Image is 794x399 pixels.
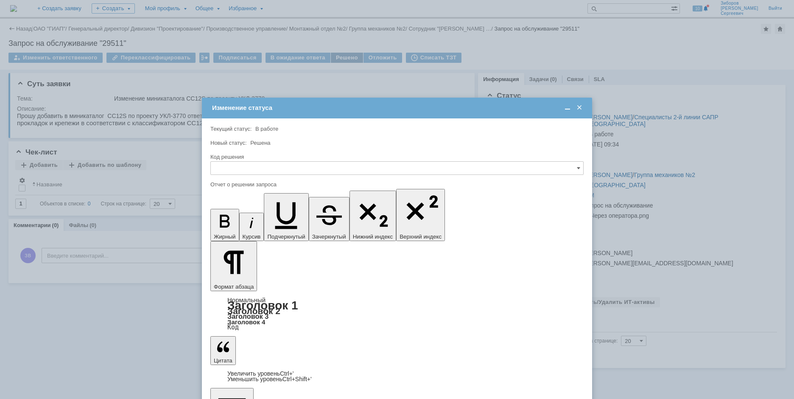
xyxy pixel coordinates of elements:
[227,306,280,316] a: Заголовок 2
[280,370,294,377] span: Ctrl+'
[227,318,265,326] a: Заголовок 4
[243,233,261,240] span: Курсив
[227,323,239,331] a: Код
[210,209,239,241] button: Жирный
[396,189,445,241] button: Верхний индекс
[255,126,278,132] span: В работе
[227,299,298,312] a: Заголовок 1
[210,154,582,160] div: Код решения
[227,312,268,320] a: Заголовок 3
[212,104,584,112] div: Изменение статуса
[214,233,236,240] span: Жирный
[210,297,584,330] div: Формат абзаца
[210,126,252,132] label: Текущий статус:
[355,7,358,14] span: ).
[264,193,308,241] button: Подчеркнутый
[210,182,582,187] div: Отчет о решении запроса
[239,213,264,241] button: Курсив
[563,104,572,112] span: Свернуть (Ctrl + M)
[309,197,349,241] button: Зачеркнутый
[575,104,584,112] span: Закрыть
[227,296,266,303] a: Нормальный
[267,233,305,240] span: Подчеркнутый
[210,140,247,146] label: Новый статус:
[282,376,312,382] span: Ctrl+Shift+'
[352,7,355,14] span: ²
[210,336,236,365] button: Цитата
[349,191,397,241] button: Нижний индекс
[214,357,232,364] span: Цитата
[210,241,257,291] button: Формат абзаца
[312,233,346,240] span: Зачеркнутый
[227,370,294,377] a: Increase
[400,233,442,240] span: Верхний индекс
[339,8,352,14] span: гс/см
[250,140,270,146] span: Решена
[353,233,393,240] span: Нижний индекс
[334,0,348,7] span: гс/см
[210,371,584,382] div: Цитата
[214,284,254,290] span: Формат абзаца
[227,376,312,382] a: Decrease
